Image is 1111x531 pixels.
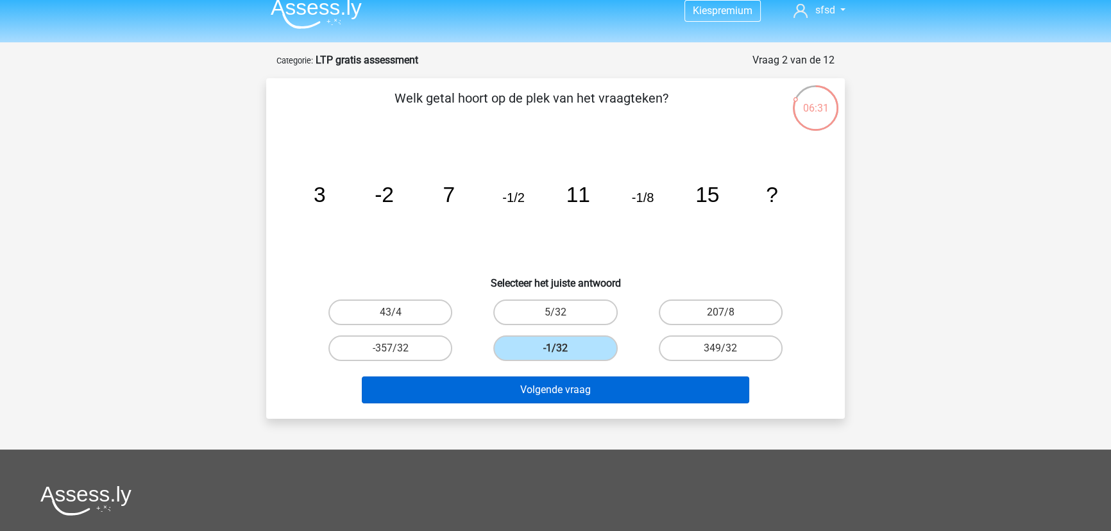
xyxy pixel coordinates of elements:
[287,267,824,289] h6: Selecteer het juiste antwoord
[752,53,835,68] div: Vraag 2 van de 12
[693,4,712,17] span: Kies
[685,2,760,19] a: Kiespremium
[493,299,617,325] label: 5/32
[792,84,840,116] div: 06:31
[659,299,783,325] label: 207/8
[815,4,835,16] span: sfsd
[502,190,525,205] tspan: -1/2
[375,183,394,206] tspan: -2
[362,376,750,403] button: Volgende vraag
[276,56,313,65] small: Categorie:
[328,299,452,325] label: 43/4
[443,183,455,206] tspan: 7
[632,190,654,205] tspan: -1/8
[314,183,326,206] tspan: 3
[287,88,776,127] p: Welk getal hoort op de plek van het vraagteken?
[695,183,719,206] tspan: 15
[788,3,851,18] a: sfsd
[566,183,590,206] tspan: 11
[328,335,452,361] label: -357/32
[766,183,778,206] tspan: ?
[659,335,783,361] label: 349/32
[493,335,617,361] label: -1/32
[316,54,418,66] strong: LTP gratis assessment
[40,485,131,516] img: Assessly logo
[712,4,752,17] span: premium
